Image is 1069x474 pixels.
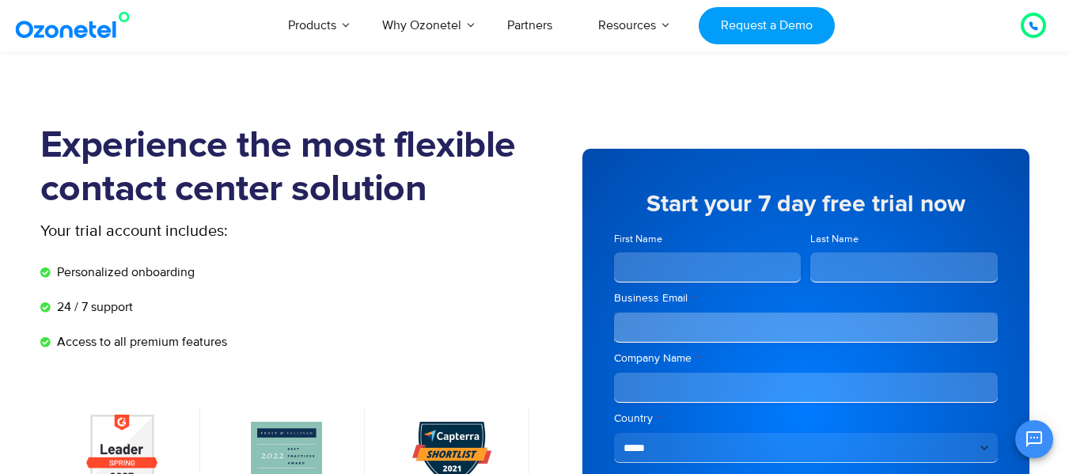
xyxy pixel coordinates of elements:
[1015,420,1053,458] button: Open chat
[53,332,227,351] span: Access to all premium features
[614,411,998,427] label: Country
[614,351,998,366] label: Company Name
[614,192,998,216] h5: Start your 7 day free trial now
[53,263,195,282] span: Personalized onboarding
[40,219,416,243] p: Your trial account includes:
[614,290,998,306] label: Business Email
[40,124,535,211] h1: Experience the most flexible contact center solution
[614,232,802,247] label: First Name
[699,7,834,44] a: Request a Demo
[53,298,133,317] span: 24 / 7 support
[810,232,998,247] label: Last Name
